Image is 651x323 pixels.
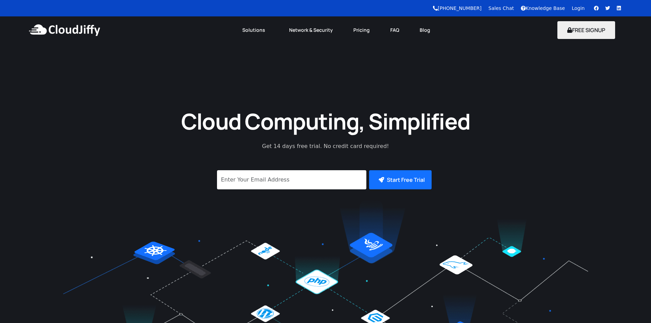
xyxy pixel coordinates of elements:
[172,107,479,135] h1: Cloud Computing, Simplified
[572,5,585,11] a: Login
[279,23,343,38] a: Network & Security
[217,170,366,189] input: Enter Your Email Address
[369,170,432,189] button: Start Free Trial
[557,21,615,39] button: FREE SIGNUP
[409,23,440,38] a: Blog
[521,5,565,11] a: Knowledge Base
[557,26,615,34] a: FREE SIGNUP
[343,23,380,38] a: Pricing
[433,5,482,11] a: [PHONE_NUMBER]
[232,23,279,38] a: Solutions
[380,23,409,38] a: FAQ
[232,142,420,150] p: Get 14 days free trial. No credit card required!
[488,5,514,11] a: Sales Chat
